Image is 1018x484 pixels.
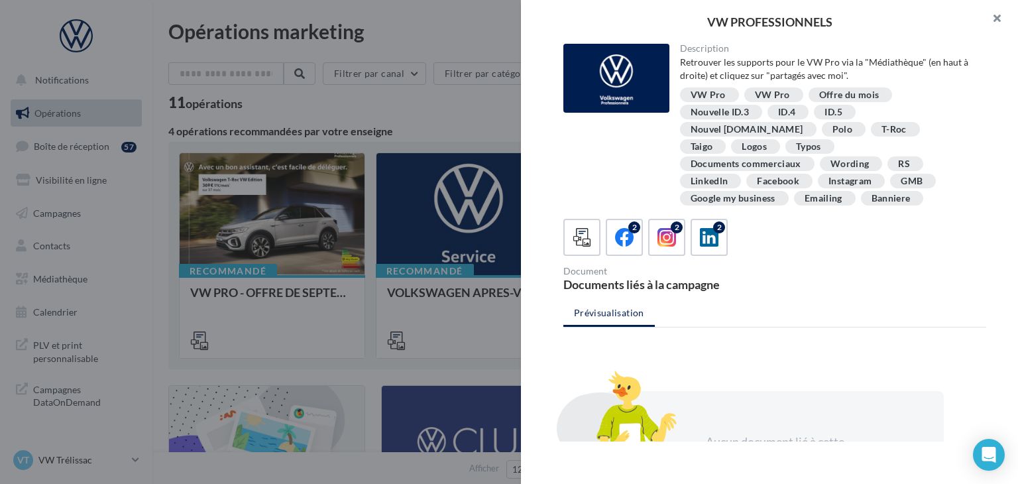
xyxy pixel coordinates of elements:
div: VW PROFESSIONNELS [542,16,997,28]
div: Documents commerciaux [691,159,801,169]
div: Facebook [757,176,799,186]
div: Wording [830,159,869,169]
div: Description [680,44,976,53]
div: Documents liés à la campagne [563,278,769,290]
div: Aucun document lié à cette campagne n'a été trouvé. [691,434,859,467]
div: Offre du mois [819,90,879,100]
div: ID.5 [824,107,842,117]
div: Logos [742,142,767,152]
div: Document [563,267,769,276]
div: Linkedln [691,176,728,186]
div: VW Pro [691,90,726,100]
div: Google my business [691,194,775,204]
div: RS [898,159,910,169]
div: GMB [901,176,923,186]
div: Retrouver les supports pour le VW Pro via la "Médiathèque" (en haut à droite) et cliquez sur "par... [680,56,976,82]
div: Banniere [872,194,911,204]
div: Nouvel [DOMAIN_NAME] [691,125,803,135]
div: Emailing [805,194,842,204]
div: 2 [628,221,640,233]
div: T-Roc [881,125,907,135]
div: 2 [713,221,725,233]
div: Instagram [828,176,872,186]
div: 2 [671,221,683,233]
div: Open Intercom Messenger [973,439,1005,471]
div: Typos [796,142,821,152]
div: Taigo [691,142,713,152]
div: ID.4 [778,107,795,117]
div: VW Pro [755,90,790,100]
div: Nouvelle ID.3 [691,107,750,117]
div: Polo [832,125,852,135]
